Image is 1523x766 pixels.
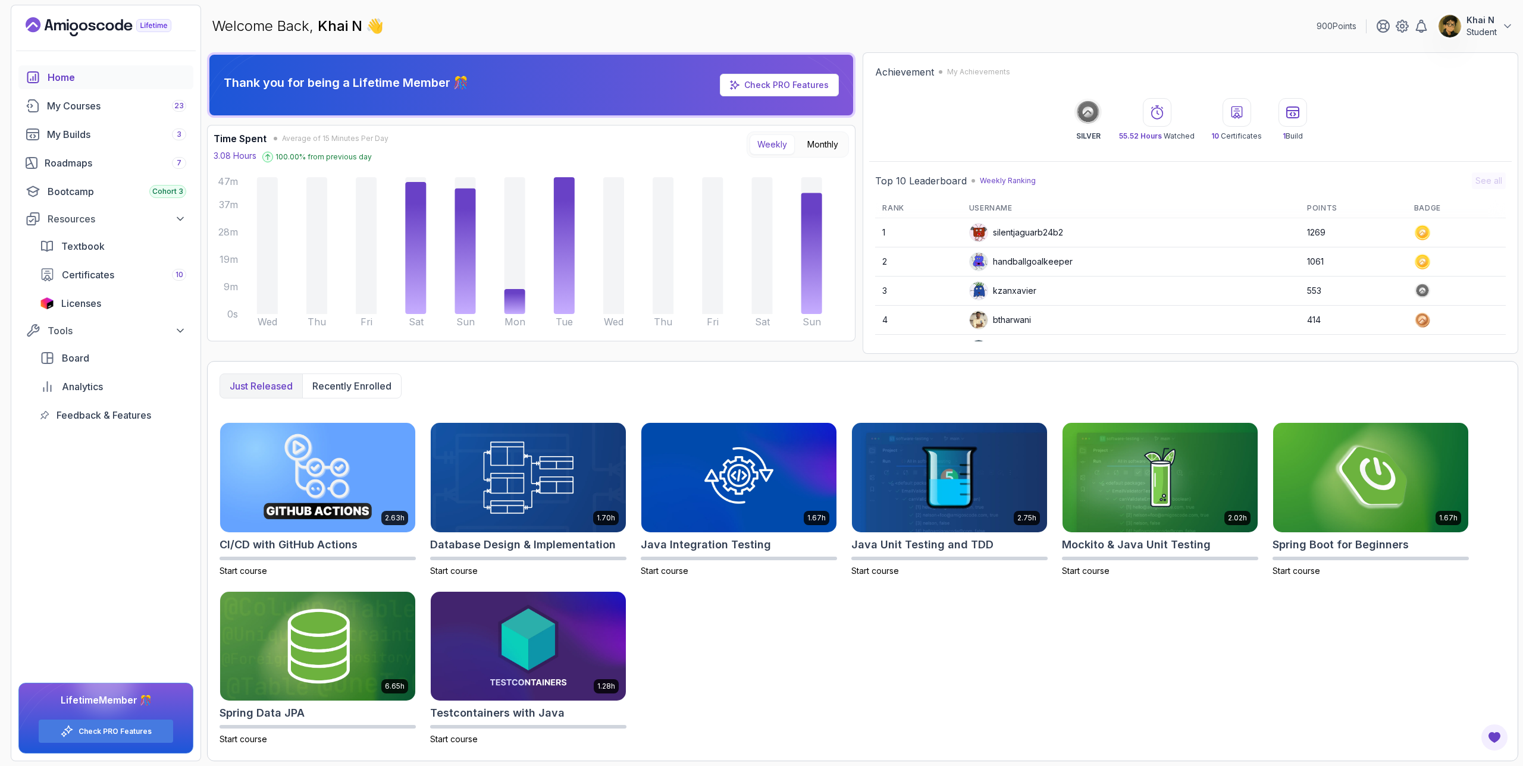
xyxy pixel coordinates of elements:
[430,591,626,746] a: Testcontainers with Java card1.28hTestcontainers with JavaStart course
[218,175,238,187] tspan: 47m
[604,316,623,328] tspan: Wed
[1273,422,1469,577] a: Spring Boot for Beginners card1.67hSpring Boot for BeginnersStart course
[970,253,988,271] img: default monster avatar
[875,335,961,364] td: 5
[214,150,256,162] p: 3.08 Hours
[214,131,267,146] h3: Time Spent
[1439,513,1458,523] p: 1.67h
[275,152,372,162] p: 100.00 % from previous day
[302,374,401,398] button: Recently enrolled
[1211,131,1219,140] span: 10
[220,591,416,746] a: Spring Data JPA card6.65hSpring Data JPAStart course
[641,566,688,576] span: Start course
[212,17,384,36] p: Welcome Back,
[220,705,305,721] h2: Spring Data JPA
[220,566,267,576] span: Start course
[18,180,193,203] a: bootcamp
[744,80,829,90] a: Check PRO Features
[385,682,405,691] p: 6.65h
[875,218,961,247] td: 1
[431,423,626,532] img: Database Design & Implementation card
[597,513,615,523] p: 1.70h
[48,324,186,338] div: Tools
[430,536,616,553] h2: Database Design & Implementation
[48,70,186,84] div: Home
[980,176,1036,186] p: Weekly Ranking
[707,316,719,328] tspan: Fri
[18,123,193,146] a: builds
[807,513,826,523] p: 1.67h
[220,374,302,398] button: Just released
[851,566,899,576] span: Start course
[1300,247,1407,277] td: 1061
[1300,306,1407,335] td: 414
[1063,423,1258,532] img: Mockito & Java Unit Testing card
[38,719,174,743] button: Check PRO Features
[970,340,988,358] img: user profile image
[641,422,837,577] a: Java Integration Testing card1.67hJava Integration TestingStart course
[33,375,193,398] a: analytics
[1062,422,1258,577] a: Mockito & Java Unit Testing card2.02hMockito & Java Unit TestingStart course
[1466,14,1497,26] p: Khai N
[947,67,1010,77] p: My Achievements
[1300,218,1407,247] td: 1269
[282,134,388,143] span: Average of 15 Minutes Per Day
[385,513,405,523] p: 2.63h
[45,156,186,170] div: Roadmaps
[62,268,114,282] span: Certificates
[33,403,193,427] a: feedback
[430,705,565,721] h2: Testcontainers with Java
[227,308,238,320] tspan: 0s
[62,379,103,394] span: Analytics
[220,734,267,744] span: Start course
[48,184,186,199] div: Bootcamp
[556,316,573,328] tspan: Tue
[852,423,1047,532] img: Java Unit Testing and TDD card
[504,316,525,328] tspan: Mon
[57,408,151,422] span: Feedback & Features
[220,423,415,532] img: CI/CD with GitHub Actions card
[1017,513,1036,523] p: 2.75h
[224,74,468,91] p: Thank you for being a Lifetime Member 🎊
[219,199,238,211] tspan: 37m
[1407,199,1506,218] th: Badge
[1472,172,1506,189] button: See all
[220,536,358,553] h2: CI/CD with GitHub Actions
[177,158,181,168] span: 7
[152,187,183,196] span: Cohort 3
[851,422,1048,577] a: Java Unit Testing and TDD card2.75hJava Unit Testing and TDDStart course
[176,270,183,280] span: 10
[456,316,475,328] tspan: Sun
[366,17,384,36] span: 👋
[720,74,839,96] a: Check PRO Features
[430,734,478,744] span: Start course
[48,212,186,226] div: Resources
[18,320,193,341] button: Tools
[875,65,934,79] h2: Achievement
[308,316,326,328] tspan: Thu
[1283,131,1303,141] p: Build
[431,592,626,701] img: Testcontainers with Java card
[33,263,193,287] a: certificates
[1273,536,1409,553] h2: Spring Boot for Beginners
[220,592,415,701] img: Spring Data JPA card
[33,291,193,315] a: licenses
[875,174,967,188] h2: Top 10 Leaderboard
[1273,423,1468,532] img: Spring Boot for Beginners card
[969,340,1036,359] div: Apply5489
[1317,20,1356,32] p: 900 Points
[1076,131,1101,141] p: SILVER
[26,17,199,36] a: Landing page
[800,134,846,155] button: Monthly
[851,536,994,553] h2: Java Unit Testing and TDD
[18,208,193,230] button: Resources
[970,311,988,329] img: user profile image
[1119,131,1162,140] span: 55.52 Hours
[1211,131,1262,141] p: Certificates
[1300,199,1407,218] th: Points
[33,234,193,258] a: textbook
[430,566,478,576] span: Start course
[1300,277,1407,306] td: 553
[18,65,193,89] a: home
[218,226,238,238] tspan: 28m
